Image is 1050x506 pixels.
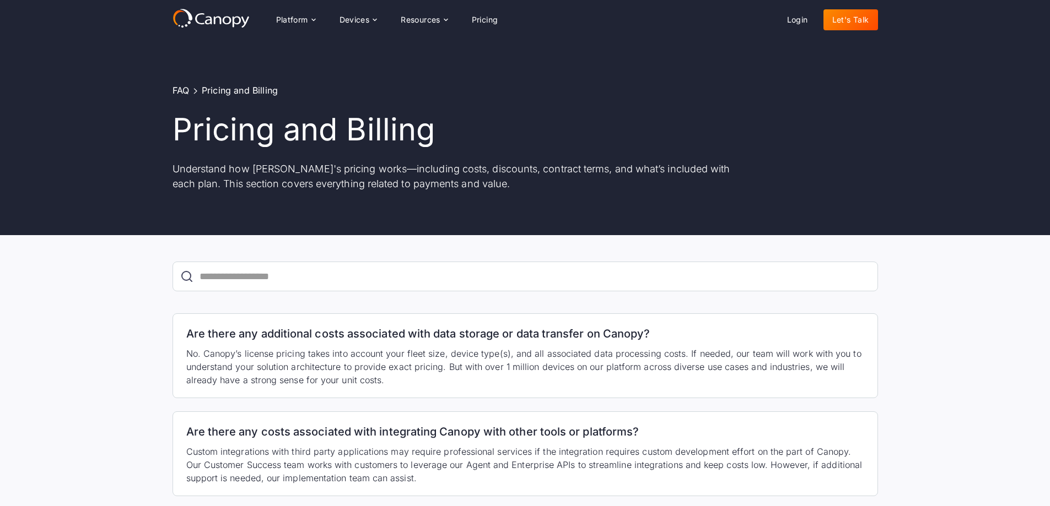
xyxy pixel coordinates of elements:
[202,85,278,97] div: Pricing and Billing
[267,9,324,31] div: Platform
[823,9,878,30] a: Let's Talk
[331,9,386,31] div: Devices
[173,85,189,97] a: FAQ
[463,9,507,30] a: Pricing
[186,347,864,387] p: No. Canopy’s license pricing takes into account your fleet size, device type(s), and all associat...
[173,161,737,191] p: Understand how [PERSON_NAME]'s pricing works—including costs, discounts, contract terms, and what...
[340,16,370,24] div: Devices
[186,445,864,485] p: Custom integrations with third party applications may require professional services if the integr...
[173,111,737,148] h1: Pricing and Billing
[276,16,308,24] div: Platform
[186,325,864,342] h2: Are there any additional costs associated with data storage or data transfer on Canopy?
[392,9,456,31] div: Resources
[778,9,817,30] a: Login
[401,16,440,24] div: Resources
[173,262,878,291] form: FAQ Search
[186,423,864,440] h2: Are there any costs associated with integrating Canopy with other tools or platforms?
